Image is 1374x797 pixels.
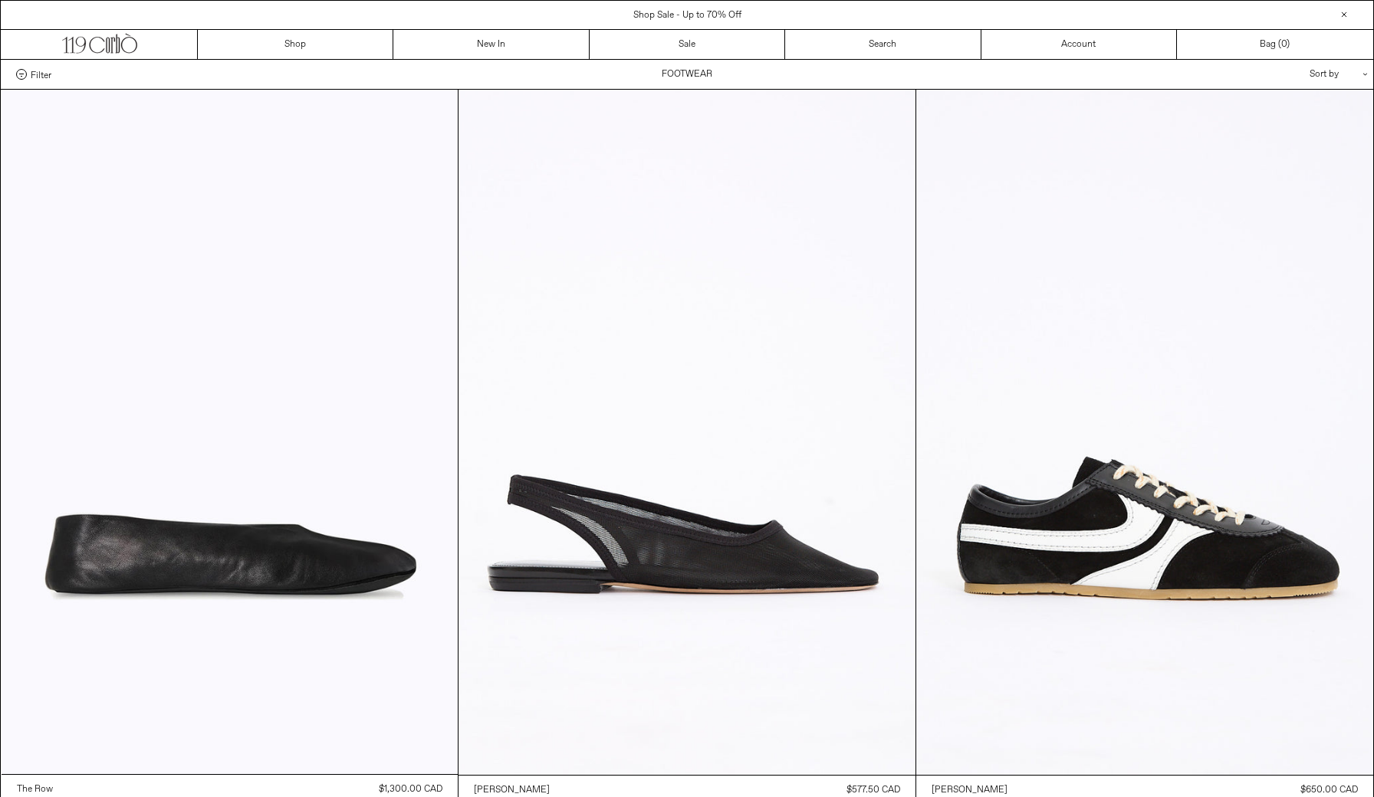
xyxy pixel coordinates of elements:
[31,69,51,80] span: Filter
[932,783,1007,797] a: [PERSON_NAME]
[1300,783,1358,797] div: $650.00 CAD
[379,782,442,796] div: $1,300.00 CAD
[474,783,550,797] a: [PERSON_NAME]
[2,90,459,774] img: The Row Stella Slipper in black
[846,783,900,797] div: $577.50 CAD
[1220,60,1358,89] div: Sort by
[1281,38,1287,51] span: 0
[633,9,741,21] a: Shop Sale - Up to 70% Off
[393,30,589,59] a: New In
[17,783,53,796] div: The Row
[474,784,550,797] div: [PERSON_NAME]
[1281,38,1290,51] span: )
[932,784,1007,797] div: [PERSON_NAME]
[198,30,393,59] a: Shop
[17,782,93,796] a: The Row
[459,90,915,775] img: Dries Van Noten Shinyback Flat
[785,30,981,59] a: Search
[916,90,1373,775] img: Dries Van Noten Suede Sneaker
[1177,30,1372,59] a: Bag ()
[981,30,1177,59] a: Account
[590,30,785,59] a: Sale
